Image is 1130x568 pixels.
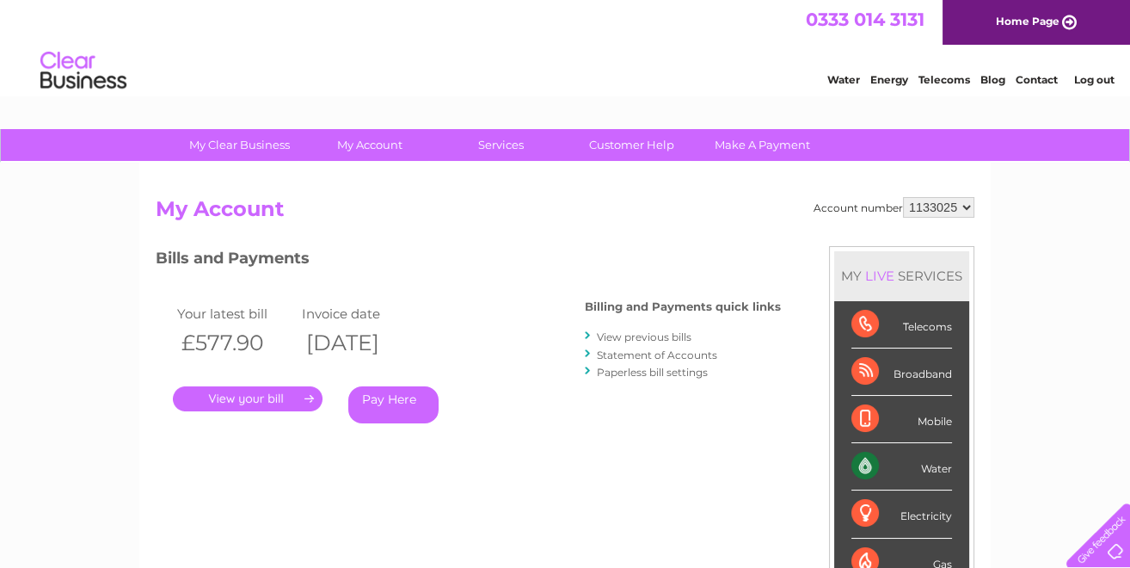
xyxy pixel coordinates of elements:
h2: My Account [156,197,974,230]
a: Make A Payment [691,129,833,161]
a: Paperless bill settings [597,366,708,379]
div: Account number [814,197,974,218]
td: Your latest bill [173,302,298,325]
a: Pay Here [348,386,439,423]
div: Electricity [851,491,952,538]
img: logo.png [40,45,127,97]
a: Water [827,73,860,86]
a: Energy [870,73,908,86]
a: Customer Help [561,129,703,161]
a: 0333 014 3131 [806,9,924,30]
div: Clear Business is a trading name of Verastar Limited (registered in [GEOGRAPHIC_DATA] No. 3667643... [160,9,973,83]
a: Services [430,129,572,161]
th: [DATE] [298,325,422,361]
div: LIVE [862,268,898,284]
a: . [173,386,322,411]
div: Broadband [851,349,952,396]
h4: Billing and Payments quick links [585,300,781,313]
a: View previous bills [597,330,691,343]
a: Blog [980,73,1005,86]
a: Statement of Accounts [597,349,717,361]
th: £577.90 [173,325,298,361]
div: Mobile [851,396,952,443]
a: Log out [1073,73,1114,86]
div: Water [851,443,952,491]
div: Telecoms [851,301,952,349]
a: My Clear Business [169,129,310,161]
td: Invoice date [298,302,422,325]
h3: Bills and Payments [156,246,781,276]
a: Telecoms [918,73,970,86]
a: My Account [299,129,441,161]
a: Contact [1016,73,1058,86]
div: MY SERVICES [834,251,969,300]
